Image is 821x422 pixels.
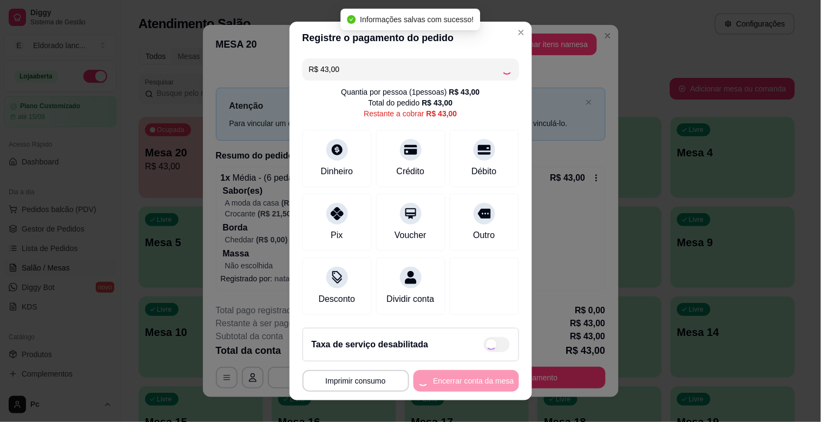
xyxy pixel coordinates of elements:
input: Ex.: hambúrguer de cordeiro [309,58,502,80]
div: R$ 43,00 [449,87,480,97]
div: Total do pedido [369,97,453,108]
div: Dividir conta [386,293,434,306]
button: Close [513,24,530,41]
span: check-circle [347,15,356,24]
div: Crédito [397,165,425,178]
div: Outro [473,229,495,242]
div: Loading [502,64,513,75]
div: Restante a cobrar [364,108,457,119]
h2: Taxa de serviço desabilitada [312,338,429,351]
header: Registre o pagamento do pedido [290,22,532,54]
div: R$ 43,00 [422,97,453,108]
div: Débito [471,165,496,178]
div: R$ 43,00 [426,108,457,119]
div: Desconto [319,293,356,306]
div: Pix [331,229,343,242]
div: Dinheiro [321,165,353,178]
div: Quantia por pessoa ( 1 pessoas) [341,87,480,97]
div: Voucher [395,229,426,242]
button: Imprimir consumo [303,370,409,392]
span: Informações salvas com sucesso! [360,15,474,24]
